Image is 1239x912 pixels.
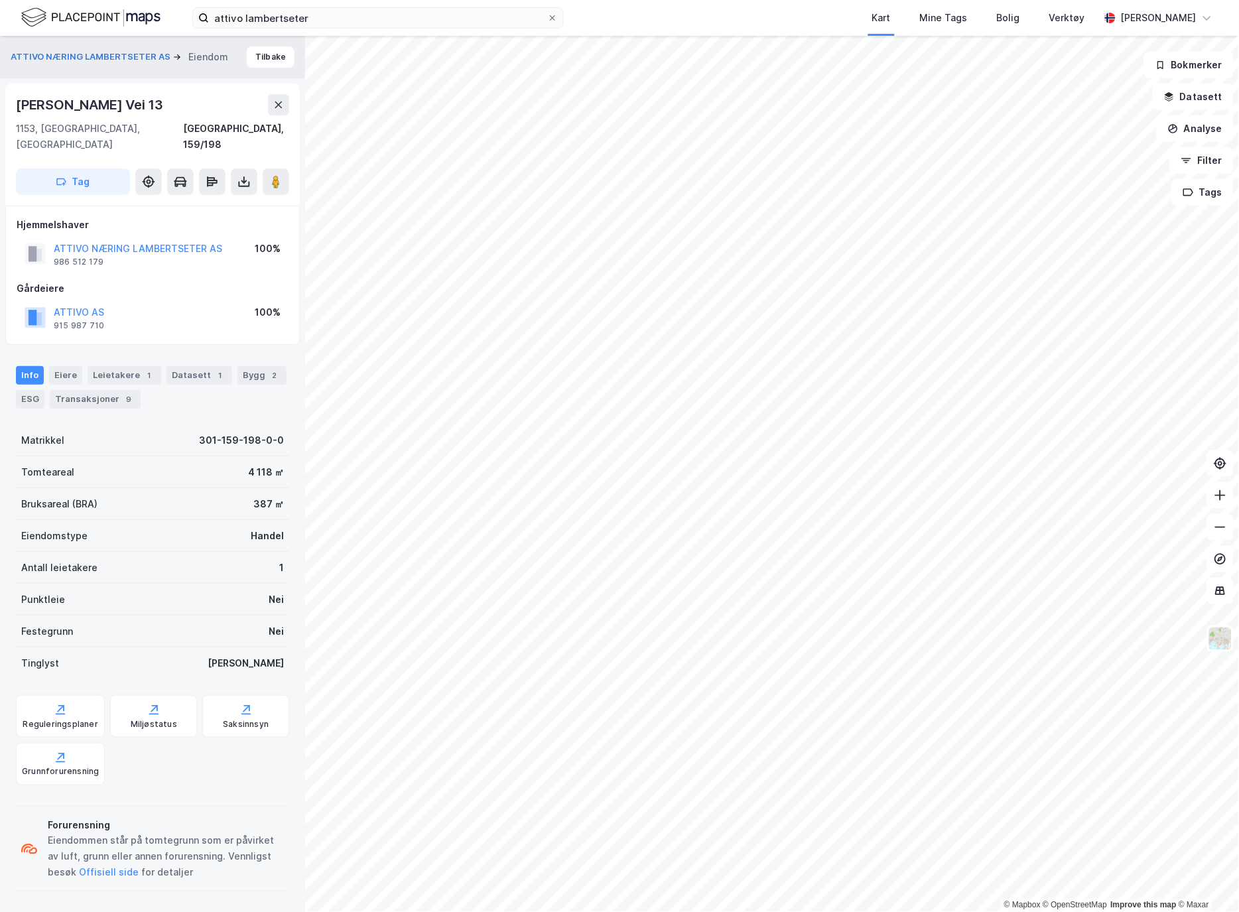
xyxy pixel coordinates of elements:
[1049,10,1085,26] div: Verktøy
[268,369,281,382] div: 2
[21,6,161,29] img: logo.f888ab2527a4732fd821a326f86c7f29.svg
[253,496,284,512] div: 387 ㎡
[88,366,161,385] div: Leietakere
[21,655,59,671] div: Tinglyst
[17,217,289,233] div: Hjemmelshaver
[21,496,98,512] div: Bruksareal (BRA)
[1173,848,1239,912] iframe: Chat Widget
[1043,901,1108,910] a: OpenStreetMap
[1172,179,1234,206] button: Tags
[54,320,104,331] div: 915 987 710
[208,655,284,671] div: [PERSON_NAME]
[11,50,173,64] button: ATTIVO NÆRING LAMBERTSETER AS
[21,623,73,639] div: Festegrunn
[16,390,44,409] div: ESG
[1111,901,1177,910] a: Improve this map
[183,121,289,153] div: [GEOGRAPHIC_DATA], 159/198
[1208,626,1233,651] img: Z
[223,719,269,730] div: Saksinnsyn
[255,304,281,320] div: 100%
[21,560,98,576] div: Antall leietakere
[23,719,98,730] div: Reguleringsplaner
[1121,10,1197,26] div: [PERSON_NAME]
[50,390,141,409] div: Transaksjoner
[251,528,284,544] div: Handel
[143,369,156,382] div: 1
[199,432,284,448] div: 301-159-198-0-0
[188,49,228,65] div: Eiendom
[54,257,103,267] div: 986 512 179
[16,121,183,153] div: 1153, [GEOGRAPHIC_DATA], [GEOGRAPHIC_DATA]
[48,818,284,834] div: Forurensning
[49,366,82,385] div: Eiere
[237,366,287,385] div: Bygg
[166,366,232,385] div: Datasett
[248,464,284,480] div: 4 118 ㎡
[48,833,284,881] div: Eiendommen står på tomtegrunn som er påvirket av luft, grunn eller annen forurensning. Vennligst ...
[16,94,166,115] div: [PERSON_NAME] Vei 13
[1144,52,1234,78] button: Bokmerker
[21,432,64,448] div: Matrikkel
[255,241,281,257] div: 100%
[131,719,177,730] div: Miljøstatus
[122,393,135,406] div: 9
[16,366,44,385] div: Info
[1153,84,1234,110] button: Datasett
[247,46,294,68] button: Tilbake
[872,10,891,26] div: Kart
[22,767,99,777] div: Grunnforurensning
[920,10,968,26] div: Mine Tags
[17,281,289,296] div: Gårdeiere
[997,10,1020,26] div: Bolig
[1170,147,1234,174] button: Filter
[1157,115,1234,142] button: Analyse
[1004,901,1041,910] a: Mapbox
[21,464,74,480] div: Tomteareal
[21,592,65,608] div: Punktleie
[279,560,284,576] div: 1
[269,592,284,608] div: Nei
[16,168,130,195] button: Tag
[214,369,227,382] div: 1
[209,8,547,28] input: Søk på adresse, matrikkel, gårdeiere, leietakere eller personer
[269,623,284,639] div: Nei
[21,528,88,544] div: Eiendomstype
